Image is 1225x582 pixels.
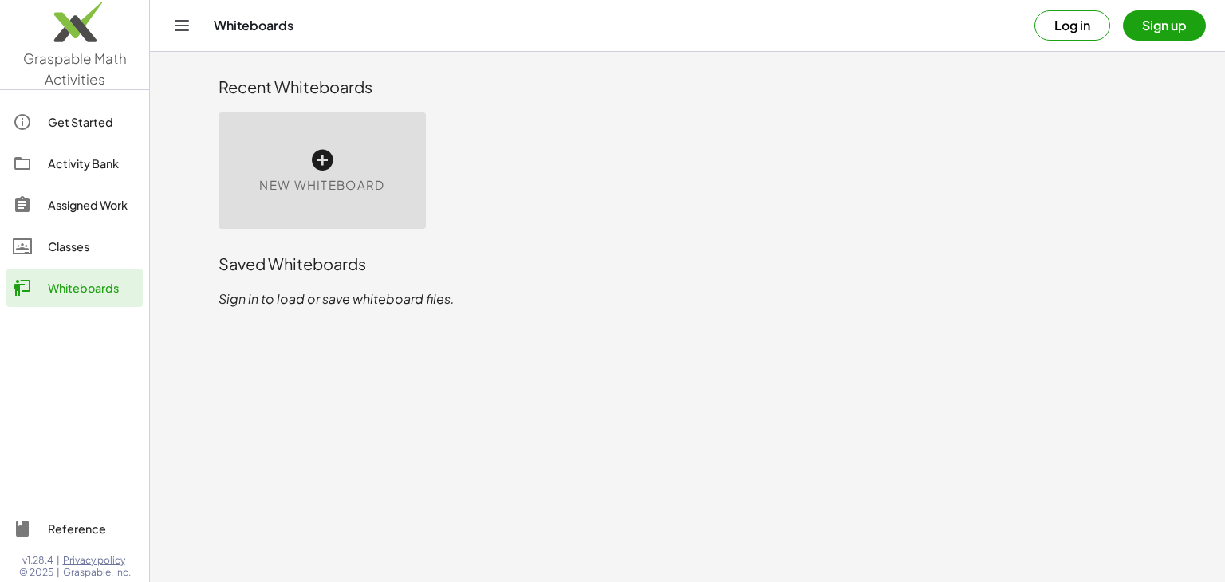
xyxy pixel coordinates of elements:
[6,227,143,265] a: Classes
[219,289,1156,309] p: Sign in to load or save whiteboard files.
[6,269,143,307] a: Whiteboards
[6,509,143,548] a: Reference
[6,186,143,224] a: Assigned Work
[169,13,195,38] button: Toggle navigation
[6,103,143,141] a: Get Started
[6,144,143,183] a: Activity Bank
[48,154,136,173] div: Activity Bank
[219,76,1156,98] div: Recent Whiteboards
[23,49,127,88] span: Graspable Math Activities
[63,566,131,579] span: Graspable, Inc.
[48,278,136,297] div: Whiteboards
[57,566,60,579] span: |
[48,519,136,538] div: Reference
[48,112,136,132] div: Get Started
[259,176,384,195] span: New Whiteboard
[22,554,53,567] span: v1.28.4
[63,554,131,567] a: Privacy policy
[1034,10,1110,41] button: Log in
[48,237,136,256] div: Classes
[19,566,53,579] span: © 2025
[1123,10,1206,41] button: Sign up
[57,554,60,567] span: |
[48,195,136,214] div: Assigned Work
[219,253,1156,275] div: Saved Whiteboards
